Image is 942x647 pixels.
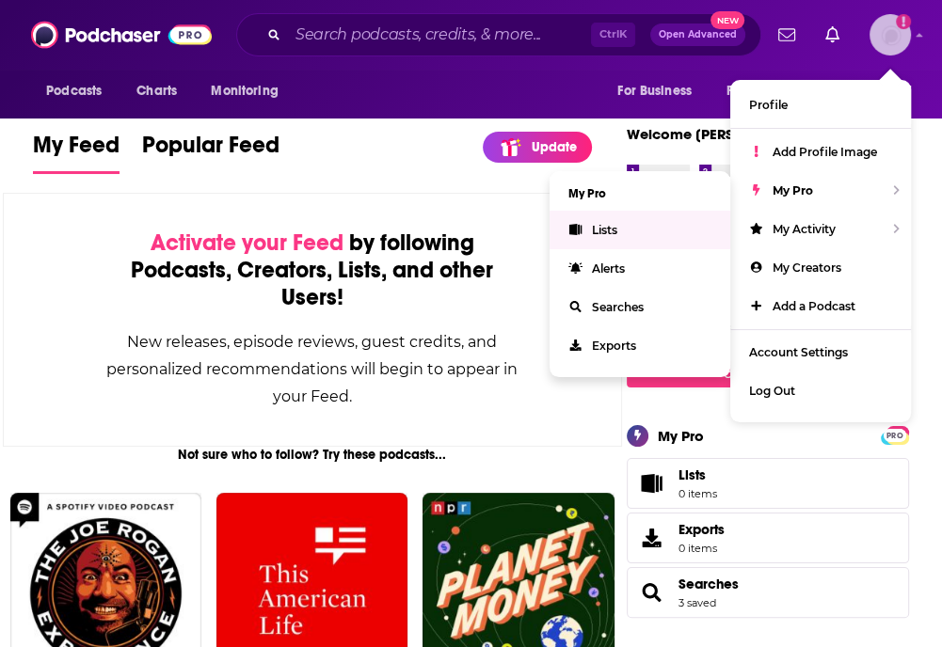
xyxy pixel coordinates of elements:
[98,229,526,311] div: by following Podcasts, Creators, Lists, and other Users!
[884,429,906,443] span: PRO
[773,299,855,313] span: Add a Podcast
[633,470,671,497] span: Lists
[142,131,279,174] a: Popular Feed
[679,487,717,500] span: 0 items
[771,19,803,51] a: Show notifications dropdown
[870,14,911,55] img: User Profile
[33,131,120,170] span: My Feed
[679,466,706,483] span: Lists
[679,542,725,555] span: 0 items
[749,345,848,359] span: Account Settings
[33,131,120,174] a: My Feed
[884,427,906,441] a: PRO
[617,78,692,104] span: For Business
[633,525,671,551] span: Exports
[730,248,911,287] a: My Creators
[870,14,911,55] span: Logged in as Philip05
[627,513,909,563] a: Exports
[604,73,715,109] button: open menu
[627,458,909,509] a: Lists
[3,447,621,463] div: Not sure who to follow? Try these podcasts...
[818,19,847,51] a: Show notifications dropdown
[896,14,911,29] svg: Add a profile image
[714,73,844,109] button: open menu
[46,78,102,104] span: Podcasts
[710,11,744,29] span: New
[136,78,177,104] span: Charts
[730,80,911,422] ul: Show profile menu
[679,596,716,609] a: 3 saved
[627,125,813,143] a: Welcome [PERSON_NAME]!
[730,133,911,171] a: Add Profile Image
[870,14,911,55] button: Show profile menu
[483,132,592,163] a: Update
[730,287,911,325] a: Add a Podcast
[679,466,717,483] span: Lists
[773,145,877,159] span: Add Profile Image
[726,78,817,104] span: For Podcasters
[749,384,795,398] span: Log Out
[659,30,737,39] span: Open Advanced
[33,73,126,109] button: open menu
[773,222,836,236] span: My Activity
[730,86,911,124] a: Profile
[840,73,909,109] button: open menu
[151,229,343,257] span: Activate your Feed
[679,521,725,538] span: Exports
[532,139,577,155] p: Update
[124,73,188,109] a: Charts
[591,23,635,47] span: Ctrl K
[31,17,212,53] img: Podchaser - Follow, Share and Rate Podcasts
[142,131,279,170] span: Popular Feed
[627,567,909,618] span: Searches
[730,333,911,371] a: Account Settings
[658,427,704,445] div: My Pro
[98,328,526,410] div: New releases, episode reviews, guest credits, and personalized recommendations will begin to appe...
[749,98,788,112] span: Profile
[679,576,739,592] a: Searches
[633,579,671,606] a: Searches
[236,13,761,56] div: Search podcasts, credits, & more...
[773,183,813,197] span: My Pro
[854,78,886,104] span: More
[211,78,278,104] span: Monitoring
[650,24,745,46] button: Open AdvancedNew
[773,260,841,275] span: My Creators
[198,73,302,109] button: open menu
[288,20,591,50] input: Search podcasts, credits, & more...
